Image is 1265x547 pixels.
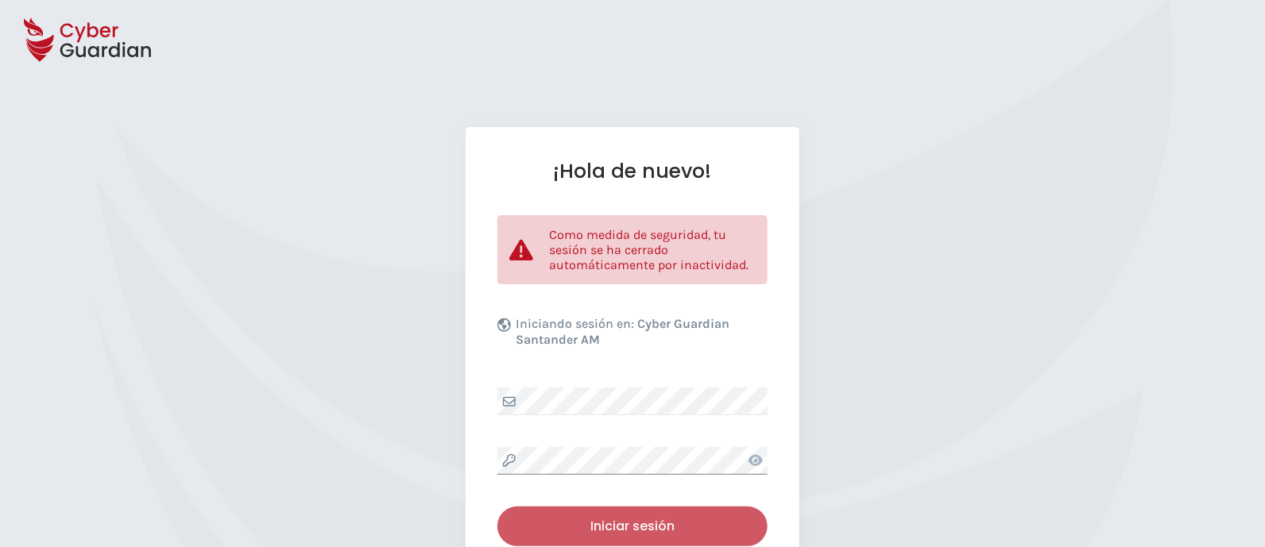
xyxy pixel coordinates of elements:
p: Iniciando sesión en: [516,316,764,356]
h1: ¡Hola de nuevo! [497,159,768,183]
b: Cyber Guardian Santander AM [516,316,729,347]
p: Como medida de seguridad, tu sesión se ha cerrado automáticamente por inactividad. [549,227,756,272]
button: Iniciar sesión [497,507,768,546]
div: Iniciar sesión [509,517,756,536]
